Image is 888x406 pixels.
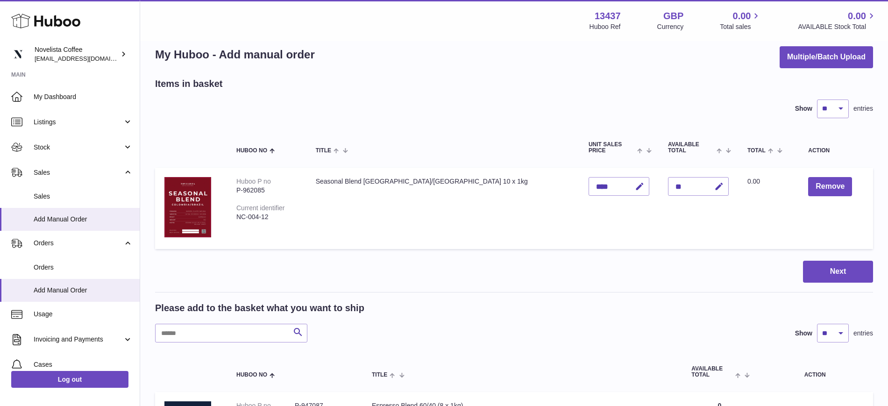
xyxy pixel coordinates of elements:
strong: 13437 [595,10,621,22]
span: [EMAIL_ADDRESS][DOMAIN_NAME] [35,55,137,62]
button: Next [803,261,873,283]
span: Title [316,148,331,154]
a: Log out [11,371,128,388]
span: Stock [34,143,123,152]
div: Novelista Coffee [35,45,119,63]
span: Sales [34,192,133,201]
span: entries [853,104,873,113]
th: Action [757,356,873,387]
label: Show [795,104,812,113]
button: Remove [808,177,852,196]
span: Orders [34,239,123,248]
div: P-962085 [236,186,297,195]
span: AVAILABLE Total [691,366,733,378]
div: Huboo P no [236,178,271,185]
div: NC-004-12 [236,213,297,221]
span: Listings [34,118,123,127]
span: Orders [34,263,133,272]
span: My Dashboard [34,93,133,101]
a: 0.00 AVAILABLE Stock Total [798,10,877,31]
span: entries [853,329,873,338]
button: Multiple/Batch Upload [780,46,873,68]
label: Show [795,329,812,338]
div: Action [808,148,864,154]
span: 0.00 [747,178,760,185]
span: Sales [34,168,123,177]
span: Cases [34,360,133,369]
td: Seasonal Blend [GEOGRAPHIC_DATA]/[GEOGRAPHIC_DATA] 10 x 1kg [306,168,579,249]
span: Add Manual Order [34,286,133,295]
span: Invoicing and Payments [34,335,123,344]
img: Seasonal Blend Colombia/Brazil 10 x 1kg [164,177,211,237]
strong: GBP [663,10,683,22]
div: Current identifier [236,204,285,212]
h2: Please add to the basket what you want to ship [155,302,364,314]
span: AVAILABLE Stock Total [798,22,877,31]
img: internalAdmin-13437@internal.huboo.com [11,47,25,61]
span: 0.00 [733,10,751,22]
span: Title [372,372,387,378]
span: Huboo no [236,372,267,378]
div: Huboo Ref [590,22,621,31]
span: 0.00 [848,10,866,22]
span: Unit Sales Price [589,142,635,154]
a: 0.00 Total sales [720,10,761,31]
span: Add Manual Order [34,215,133,224]
h2: Items in basket [155,78,223,90]
span: Usage [34,310,133,319]
span: Huboo no [236,148,267,154]
div: Currency [657,22,684,31]
h1: My Huboo - Add manual order [155,47,315,62]
span: AVAILABLE Total [668,142,714,154]
span: Total sales [720,22,761,31]
span: Total [747,148,766,154]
